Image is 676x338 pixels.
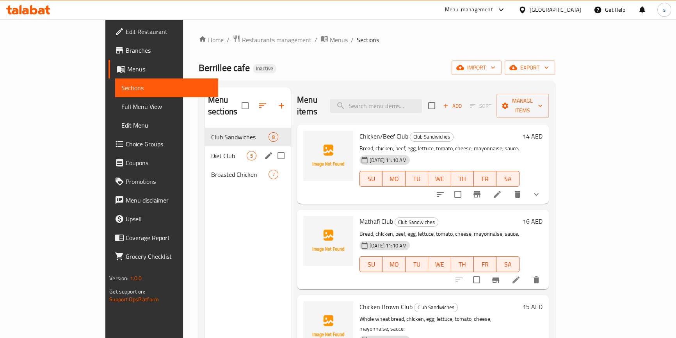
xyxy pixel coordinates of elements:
span: Select to update [450,186,466,203]
button: Add section [272,96,291,115]
span: Restaurants management [242,35,311,44]
span: TU [409,173,425,185]
span: TH [454,259,471,270]
span: 5 [247,152,256,160]
span: s [663,5,665,14]
button: SU [359,256,382,272]
h2: Menu sections [208,94,242,117]
button: MO [382,171,405,187]
div: Menu-management [445,5,493,14]
span: Menu disclaimer [126,196,212,205]
a: Menu disclaimer [109,191,218,210]
div: Diet Club5edit [205,146,291,165]
input: search [330,99,422,113]
button: delete [508,185,527,204]
div: Inactive [253,64,276,73]
button: TU [406,256,428,272]
span: Select to update [468,272,485,288]
span: Full Menu View [121,102,212,111]
div: [GEOGRAPHIC_DATA] [530,5,581,14]
nav: breadcrumb [199,35,555,45]
span: Inactive [253,65,276,72]
a: Sections [115,78,218,97]
p: Bread, chicken, beef, egg, lettuce, tomato, cheese, mayonnaise, sauce. [359,229,519,239]
button: edit [263,150,274,162]
a: Support.OpsPlatform [109,294,159,304]
span: Choice Groups [126,139,212,149]
span: FR [477,259,493,270]
span: TU [409,259,425,270]
button: FR [474,256,496,272]
span: SU [363,259,379,270]
span: 8 [269,133,278,141]
button: MO [382,256,405,272]
a: Menus [109,60,218,78]
button: SU [359,171,382,187]
button: Add [440,100,465,112]
span: Club Sandwiches [410,132,453,141]
span: Edit Menu [121,121,212,130]
span: Menus [127,64,212,74]
span: SU [363,173,379,185]
button: Branch-specific-item [486,270,505,289]
a: Edit Menu [115,116,218,135]
h6: 14 AED [523,131,543,142]
a: Coupons [109,153,218,172]
span: Select all sections [237,98,253,114]
button: TU [406,171,428,187]
p: Whole wheat bread, chicken, egg, lettuce, tomato, cheese, mayonnaise, sauce. [359,314,519,334]
span: Add [442,101,463,110]
span: Branches [126,46,212,55]
span: Sort sections [253,96,272,115]
span: Get support on: [109,286,145,297]
a: Grocery Checklist [109,247,218,266]
button: WE [428,256,451,272]
li: / [227,35,229,44]
span: Chicken Brown Club [359,301,413,313]
div: Club Sandwiches8 [205,128,291,146]
span: 1.0.0 [130,273,142,283]
a: Edit Restaurant [109,22,218,41]
span: FR [477,173,493,185]
p: Bread, chicken, beef, egg, lettuce, tomato, cheese, mayonnaise, sauce. [359,144,519,153]
span: Broasted Chicken [211,170,269,179]
a: Edit menu item [511,275,521,285]
span: [DATE] 11:10 AM [366,242,410,249]
svg: Show Choices [532,190,541,199]
button: FR [474,171,496,187]
a: Branches [109,41,218,60]
div: Club Sandwiches [211,132,269,142]
button: export [505,60,555,75]
a: Choice Groups [109,135,218,153]
span: export [511,63,549,73]
nav: Menu sections [205,125,291,187]
button: Branch-specific-item [468,185,486,204]
button: delete [527,270,546,289]
a: Coverage Report [109,228,218,247]
span: SA [500,259,516,270]
span: Select section first [465,100,496,112]
a: Full Menu View [115,97,218,116]
a: Edit menu item [493,190,502,199]
span: WE [431,259,448,270]
span: Edit Restaurant [126,27,212,36]
span: Coupons [126,158,212,167]
img: Mathafi Club [303,216,353,266]
button: import [452,60,502,75]
button: Manage items [496,94,549,118]
span: [DATE] 11:10 AM [366,157,410,164]
button: show more [527,185,546,204]
span: MO [386,259,402,270]
div: Club Sandwiches [410,132,454,142]
span: Sections [121,83,212,93]
span: Diet Club [211,151,247,160]
span: Sections [357,35,379,44]
h2: Menu items [297,94,320,117]
span: Berrillee cafe [199,59,250,76]
h6: 16 AED [523,216,543,227]
a: Menus [320,35,348,45]
span: Club Sandwiches [414,303,457,312]
span: Club Sandwiches [395,218,438,227]
span: Mathafi Club [359,215,393,227]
